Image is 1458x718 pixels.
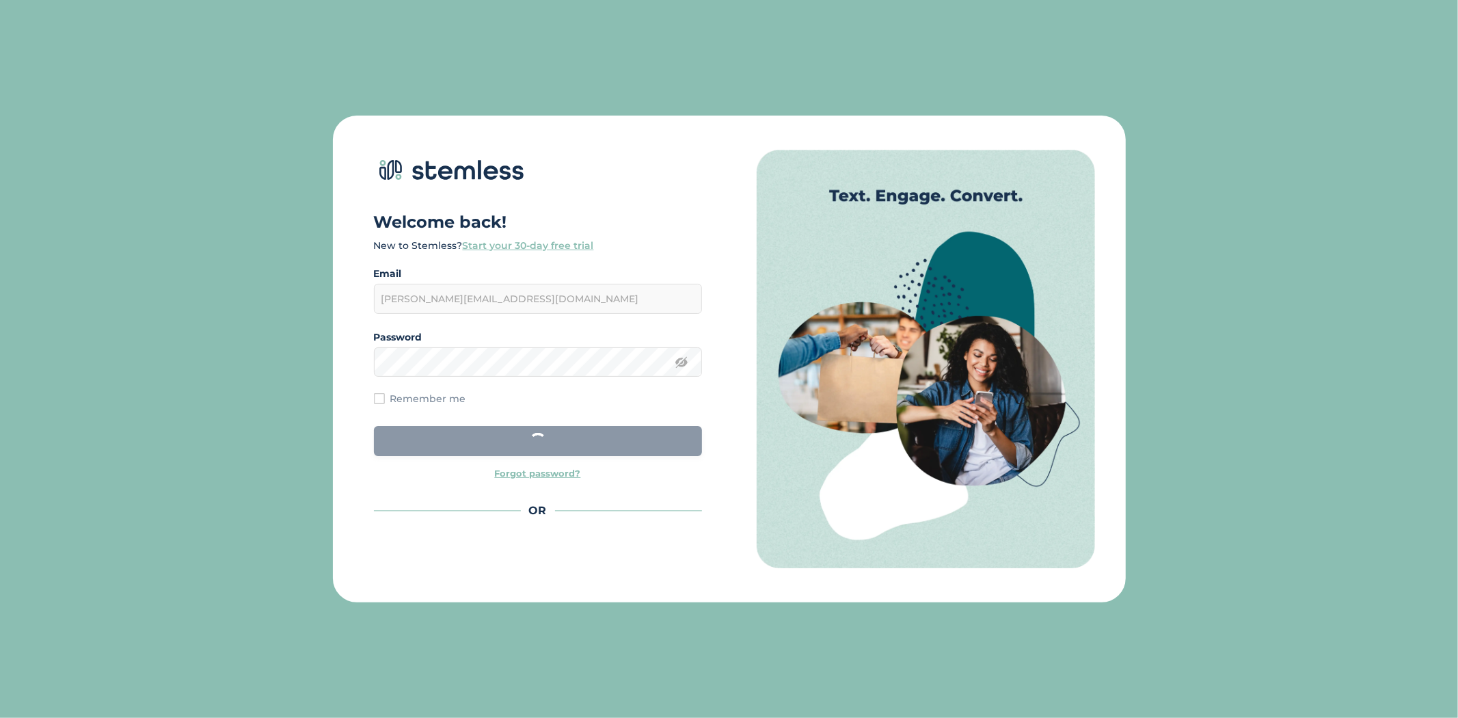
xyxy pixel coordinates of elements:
[374,503,702,519] div: OR
[374,239,594,252] label: New to Stemless?
[374,150,524,191] img: logo-dark-0685b13c.svg
[1390,652,1458,718] iframe: Chat Widget
[463,239,594,252] a: Start your 30-day free trial
[374,330,702,345] label: Password
[374,267,702,281] label: Email
[757,150,1095,569] img: Auth image
[374,211,702,233] h1: Welcome back!
[675,356,688,369] img: icon-eye-line-7bc03c5c.svg
[400,540,687,570] iframe: Sign in with Google Button
[495,467,581,481] a: Forgot password?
